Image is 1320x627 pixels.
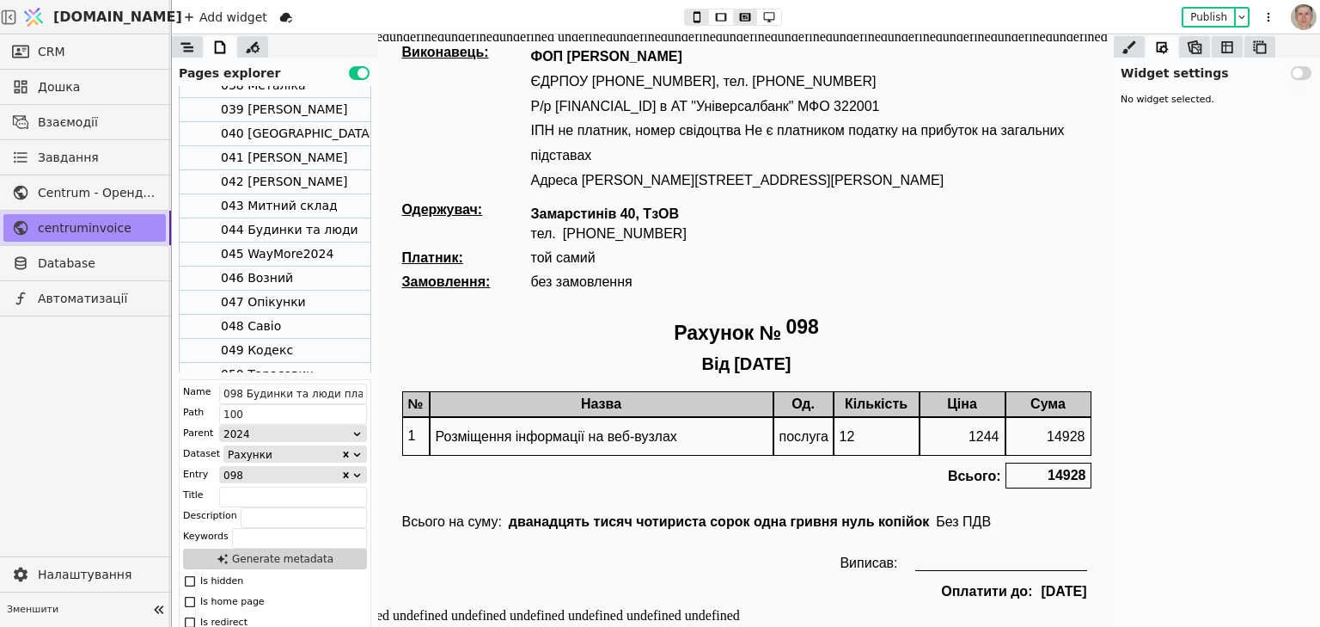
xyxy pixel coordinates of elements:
[211,216,275,231] div: той самий
[180,194,370,218] div: 043 Митний склад
[620,545,716,569] div: Оплатити до:
[180,315,370,339] div: 048 Савіо
[183,404,204,421] div: Path
[53,7,182,28] span: [DOMAIN_NAME]
[180,122,370,146] div: 040 [GEOGRAPHIC_DATA]
[221,194,338,218] div: 043 Митний склад
[221,122,374,145] div: 040 [GEOGRAPHIC_DATA]
[17,1,172,34] a: [DOMAIN_NAME]
[221,315,281,338] div: 048 Савіо
[200,593,265,611] div: Is home page
[221,243,333,266] div: 045 WayMore2024
[514,384,598,421] div: 12
[82,480,188,495] div: Всього на суму:
[38,149,99,167] span: Завдання
[82,240,211,255] div: Замовлення:
[183,549,367,569] button: Generate metadata
[180,146,370,170] div: 041 [PERSON_NAME]
[3,144,166,171] a: Завдання
[110,384,452,421] div: Розміщення інформації на веб-вузлах
[109,357,453,383] div: Назва
[38,255,157,273] span: Database
[623,430,685,454] div: Всього:
[685,428,771,454] div: 14928
[7,603,147,618] span: Зменшити
[221,74,305,97] div: 038 Металіка
[519,521,577,537] div: Виписав:
[38,219,157,237] span: centruminvoice
[1291,4,1317,30] img: 1560949290925-CROPPED-IMG_0201-2-.jpg
[180,74,370,98] div: 038 Металіка
[82,168,211,207] div: Одержувач:
[82,216,211,231] div: Платник:
[513,357,599,383] div: Кількість
[1114,58,1320,83] div: Widget settings
[183,528,229,545] div: Keywords
[413,320,470,340] div: [DATE]
[211,172,366,187] div: Замарстинів 40, ТзОВ
[3,179,166,206] a: Centrum - Оренда офісних приміщень
[180,98,370,122] div: 039 [PERSON_NAME]
[180,170,370,194] div: 042 [PERSON_NAME]
[221,170,347,194] div: 042 [PERSON_NAME]
[180,339,370,363] div: 049 Кодекс
[3,249,166,277] a: Database
[221,146,347,169] div: 041 [PERSON_NAME]
[3,214,166,242] a: centruminvoice
[183,466,208,483] div: Entry
[221,218,358,242] div: 044 Будинки та люди
[223,426,351,441] div: 2024
[183,446,220,463] div: Dataset
[3,108,166,136] a: Взаємодії
[183,425,213,442] div: Parent
[180,243,370,267] div: 045 WayMore2024
[38,184,157,202] span: Centrum - Оренда офісних приміщень
[38,78,157,96] span: Дошка
[3,38,166,65] a: CRM
[1183,9,1234,26] button: Publish
[180,218,370,243] div: 044 Будинки та люди
[1114,86,1320,114] div: No widget selected.
[82,357,109,383] div: №
[211,35,771,60] p: ЄДРПОУ [PHONE_NUMBER], тел. [PHONE_NUMBER]
[38,43,65,61] span: CRM
[686,384,770,421] div: 14928
[454,384,512,421] div: послуга
[183,384,211,401] div: Name
[38,290,157,308] span: Автоматизації
[465,281,498,317] div: 098
[38,566,157,584] span: Налаштування
[211,134,771,159] p: Адреса [PERSON_NAME][STREET_ADDRESS][PERSON_NAME]
[200,573,243,590] div: Is hidden
[221,339,293,362] div: 049 Кодекс
[599,357,685,383] div: Ціна
[228,446,340,464] div: Рахунки
[3,73,166,101] a: Дошка
[242,192,366,207] div: [PHONE_NUMBER]
[211,60,771,85] p: Р/р [FINANCIAL_ID] в АТ "Універсалбанк" МФО 322001
[382,320,410,340] div: Від
[211,84,771,134] p: ІПН не платник, номер свідоцтва Не є платником податку на прибуток на загальних підставах
[82,10,211,26] div: Виконавець:
[3,561,166,588] a: Налаштування
[615,480,677,495] div: Без ПДВ
[353,281,461,317] p: Рахунок №
[716,545,770,569] div: [DATE]
[211,192,242,207] div: тел.
[188,480,615,495] div: дванадцять тисяч чотириста сорок одна гривня нуль копійок
[183,487,204,504] div: Title
[180,363,370,387] div: 050 Тарасович
[211,10,771,35] p: ФОП [PERSON_NAME]
[685,357,771,383] div: Сума
[21,1,46,34] img: Logo
[180,291,370,315] div: 047 Опікунки
[172,58,378,83] div: Pages explorer
[3,285,166,312] a: Автоматизації
[221,363,314,386] div: 050 Тарасович
[180,267,370,291] div: 046 Возний
[221,267,293,290] div: 046 Возний
[221,291,306,314] div: 047 Опікунки
[179,7,272,28] div: Add widget
[38,114,157,132] span: Взаємодії
[211,240,312,255] div: без замовлення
